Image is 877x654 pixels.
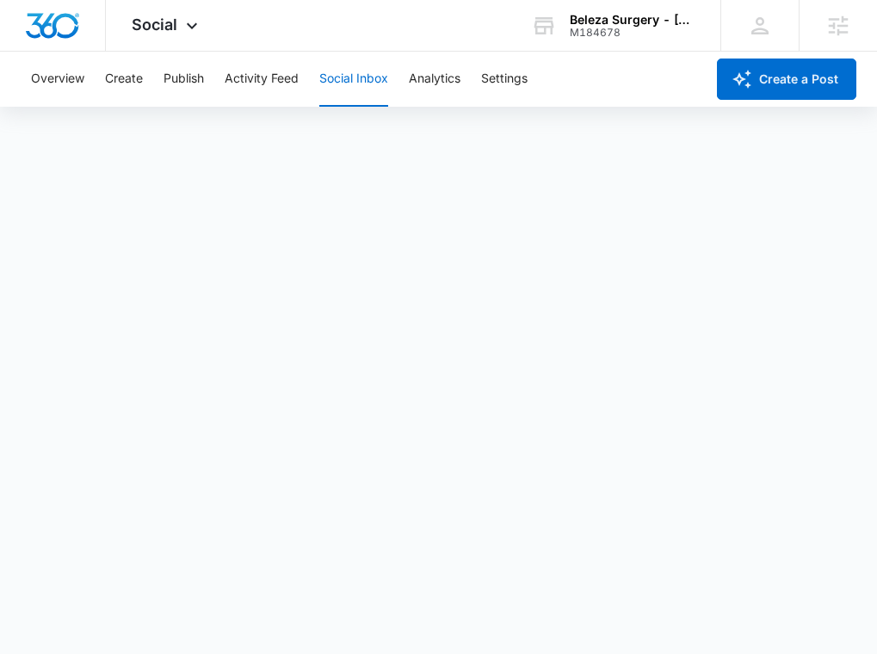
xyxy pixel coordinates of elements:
[164,52,204,107] button: Publish
[225,52,299,107] button: Activity Feed
[132,15,177,34] span: Social
[31,52,84,107] button: Overview
[409,52,460,107] button: Analytics
[105,52,143,107] button: Create
[481,52,528,107] button: Settings
[570,27,695,39] div: account id
[570,13,695,27] div: account name
[319,52,388,107] button: Social Inbox
[717,59,856,100] button: Create a Post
